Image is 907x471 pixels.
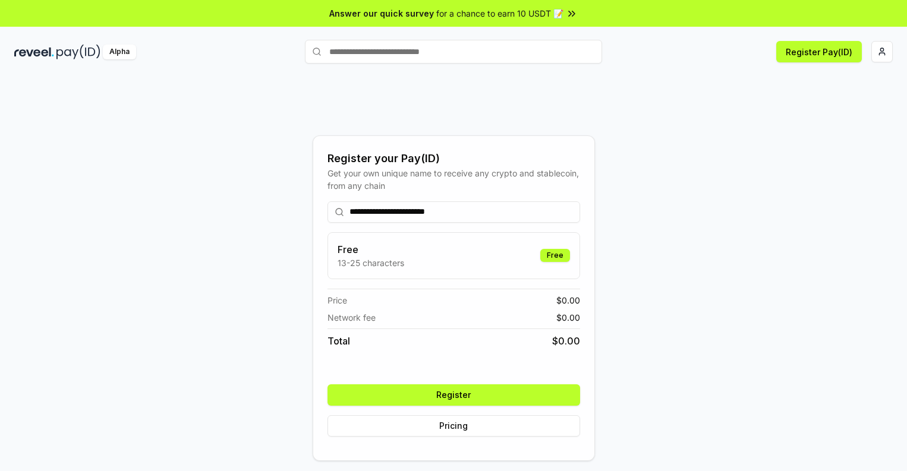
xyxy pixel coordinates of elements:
[776,41,862,62] button: Register Pay(ID)
[327,415,580,437] button: Pricing
[556,311,580,324] span: $ 0.00
[14,45,54,59] img: reveel_dark
[552,334,580,348] span: $ 0.00
[327,334,350,348] span: Total
[436,7,563,20] span: for a chance to earn 10 USDT 📝
[338,257,404,269] p: 13-25 characters
[329,7,434,20] span: Answer our quick survey
[327,294,347,306] span: Price
[327,150,580,167] div: Register your Pay(ID)
[56,45,100,59] img: pay_id
[103,45,136,59] div: Alpha
[338,242,404,257] h3: Free
[327,384,580,406] button: Register
[556,294,580,306] span: $ 0.00
[327,167,580,192] div: Get your own unique name to receive any crypto and stablecoin, from any chain
[327,311,376,324] span: Network fee
[540,249,570,262] div: Free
